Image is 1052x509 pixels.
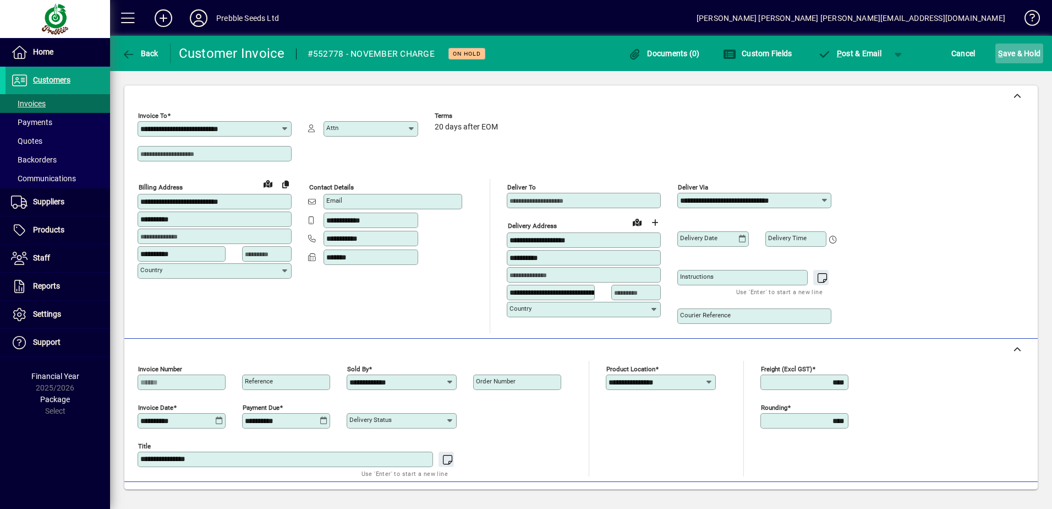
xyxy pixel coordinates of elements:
[6,169,110,188] a: Communications
[963,489,1007,506] span: Product
[11,174,76,183] span: Communications
[138,112,167,120] mat-label: Invoice To
[181,8,216,28] button: Profile
[326,124,338,132] mat-label: Attn
[837,49,842,58] span: P
[761,365,812,373] mat-label: Freight (excl GST)
[277,175,294,193] button: Copy to Delivery address
[655,488,720,507] button: Product History
[33,225,64,234] span: Products
[697,9,1005,27] div: [PERSON_NAME] [PERSON_NAME] [PERSON_NAME][EMAIL_ADDRESS][DOMAIN_NAME]
[680,234,717,242] mat-label: Delivery date
[628,213,646,231] a: View on map
[146,8,181,28] button: Add
[259,175,277,192] a: View on map
[957,488,1013,507] button: Product
[40,395,70,404] span: Package
[243,404,280,411] mat-label: Payment due
[347,365,369,373] mat-label: Sold by
[6,39,110,66] a: Home
[33,310,61,318] span: Settings
[308,45,435,63] div: #552778 - NOVEMBER CHARGE
[11,155,57,164] span: Backorders
[138,365,182,373] mat-label: Invoice number
[435,112,501,120] span: Terms
[6,301,110,328] a: Settings
[326,197,342,204] mat-label: Email
[349,416,392,424] mat-label: Delivery status
[723,49,792,58] span: Custom Fields
[768,234,807,242] mat-label: Delivery time
[476,377,516,385] mat-label: Order number
[998,49,1002,58] span: S
[995,44,1043,63] button: Save & Hold
[33,253,50,262] span: Staff
[1016,2,1038,38] a: Knowledge Base
[6,132,110,150] a: Quotes
[509,305,532,312] mat-label: Country
[33,47,53,56] span: Home
[6,150,110,169] a: Backorders
[761,404,787,411] mat-label: Rounding
[6,188,110,216] a: Suppliers
[138,404,173,411] mat-label: Invoice date
[818,49,881,58] span: ost & Email
[31,372,79,381] span: Financial Year
[626,44,703,63] button: Documents (0)
[110,44,171,63] app-page-header-button: Back
[33,281,60,290] span: Reports
[949,44,978,63] button: Cancel
[680,273,714,280] mat-label: Instructions
[6,216,110,244] a: Products
[6,113,110,132] a: Payments
[6,245,110,272] a: Staff
[6,94,110,113] a: Invoices
[140,266,162,274] mat-label: Country
[660,489,716,506] span: Product History
[138,442,151,450] mat-label: Title
[646,214,664,231] button: Choose address
[216,9,279,27] div: Prebble Seeds Ltd
[507,183,536,191] mat-label: Deliver To
[33,338,61,346] span: Support
[122,49,158,58] span: Back
[812,44,887,63] button: Post & Email
[435,123,498,132] span: 20 days after EOM
[33,75,70,84] span: Customers
[678,183,708,191] mat-label: Deliver via
[951,45,976,62] span: Cancel
[119,44,161,63] button: Back
[736,285,823,298] mat-hint: Use 'Enter' to start a new line
[6,273,110,300] a: Reports
[606,365,655,373] mat-label: Product location
[33,197,64,206] span: Suppliers
[680,311,731,319] mat-label: Courier Reference
[998,45,1040,62] span: ave & Hold
[720,44,795,63] button: Custom Fields
[11,137,42,145] span: Quotes
[179,45,285,62] div: Customer Invoice
[11,118,52,127] span: Payments
[628,49,700,58] span: Documents (0)
[453,50,481,57] span: On hold
[6,329,110,356] a: Support
[11,99,46,108] span: Invoices
[245,377,273,385] mat-label: Reference
[361,467,448,480] mat-hint: Use 'Enter' to start a new line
